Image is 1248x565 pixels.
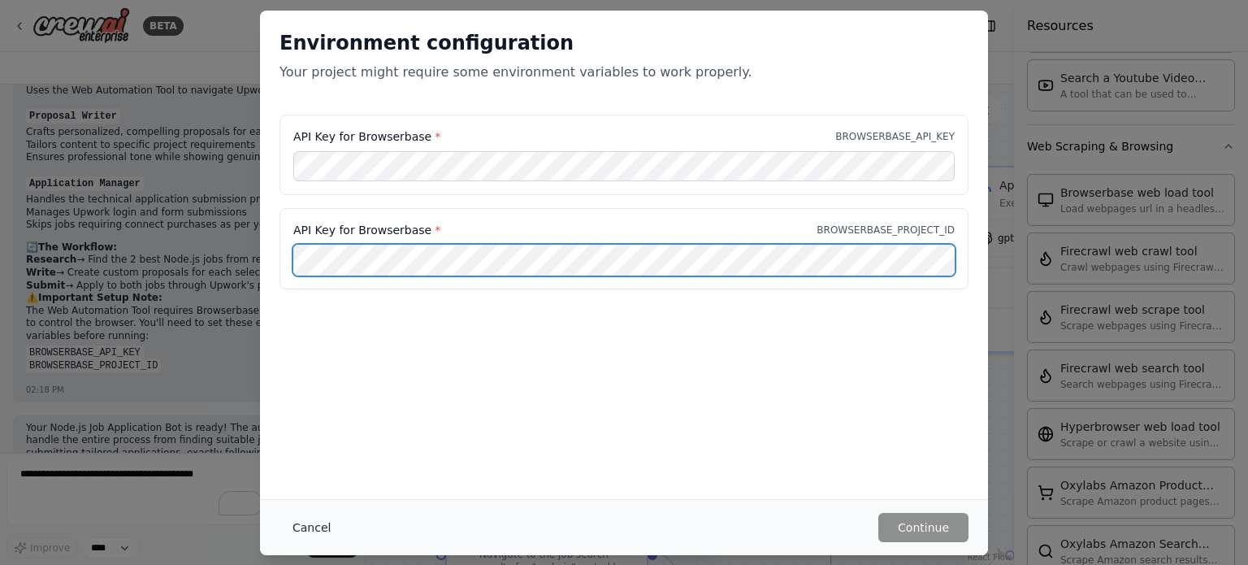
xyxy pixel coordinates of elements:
[293,128,440,145] label: API Key for Browserbase
[835,130,955,143] p: BROWSERBASE_API_KEY
[878,513,968,542] button: Continue
[817,224,955,237] p: BROWSERBASE_PROJECT_ID
[293,222,440,238] label: API Key for Browserbase
[279,63,968,82] p: Your project might require some environment variables to work properly.
[279,513,344,542] button: Cancel
[279,30,968,56] h2: Environment configuration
